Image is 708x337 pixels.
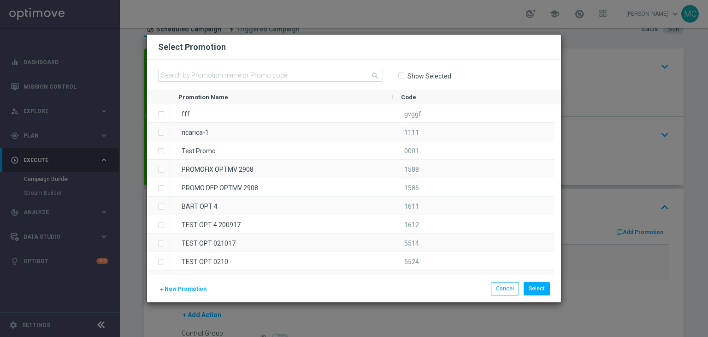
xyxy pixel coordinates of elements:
[371,72,379,80] i: search
[491,282,519,295] button: Cancel
[170,104,393,122] div: fff
[170,141,554,160] div: Press SPACE to select this row.
[178,94,228,101] span: Promotion Name
[170,123,554,141] div: Press SPACE to select this row.
[170,252,554,271] div: Press SPACE to select this row.
[404,184,419,192] span: 1586
[170,160,393,178] div: PROMOFIX OPTMV 2908
[147,271,170,289] div: Press SPACE to select this row.
[147,123,170,141] div: Press SPACE to select this row.
[170,104,554,123] div: Press SPACE to select this row.
[170,234,554,252] div: Press SPACE to select this row.
[170,197,554,215] div: Press SPACE to select this row.
[404,221,419,229] span: 1612
[147,234,170,252] div: Press SPACE to select this row.
[404,110,421,118] span: gvggf
[407,72,451,80] label: Show Selected
[147,104,170,123] div: Press SPACE to select this row.
[404,129,419,136] span: 1111
[170,271,393,289] div: TEST OPT0310
[170,197,393,215] div: BART OPT 4
[158,42,226,53] h2: Select Promotion
[170,215,554,234] div: Press SPACE to select this row.
[170,141,393,159] div: Test Promo
[147,178,170,197] div: Press SPACE to select this row.
[170,215,393,233] div: TEST OPT 4 200917
[404,203,419,210] span: 1611
[170,252,393,270] div: TEST OPT 0210
[158,69,383,82] input: Search by Promotion name or Promo code
[147,160,170,178] div: Press SPACE to select this row.
[170,160,554,178] div: Press SPACE to select this row.
[404,258,419,265] span: 5524
[404,240,419,247] span: 5514
[158,284,207,294] button: New Promotion
[524,282,550,295] button: Select
[401,94,416,101] span: Code
[404,166,419,173] span: 1588
[147,252,170,271] div: Press SPACE to select this row.
[404,147,419,155] span: 0001
[170,271,554,289] div: Press SPACE to select this row.
[170,178,393,196] div: PROMO DEP OPTMV 2908
[170,178,554,197] div: Press SPACE to select this row.
[147,141,170,160] div: Press SPACE to select this row.
[170,123,393,141] div: ricarica-1
[159,287,165,292] i: add
[147,215,170,234] div: Press SPACE to select this row.
[170,234,393,252] div: TEST OPT 021017
[147,197,170,215] div: Press SPACE to select this row.
[165,286,206,292] span: New Promotion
